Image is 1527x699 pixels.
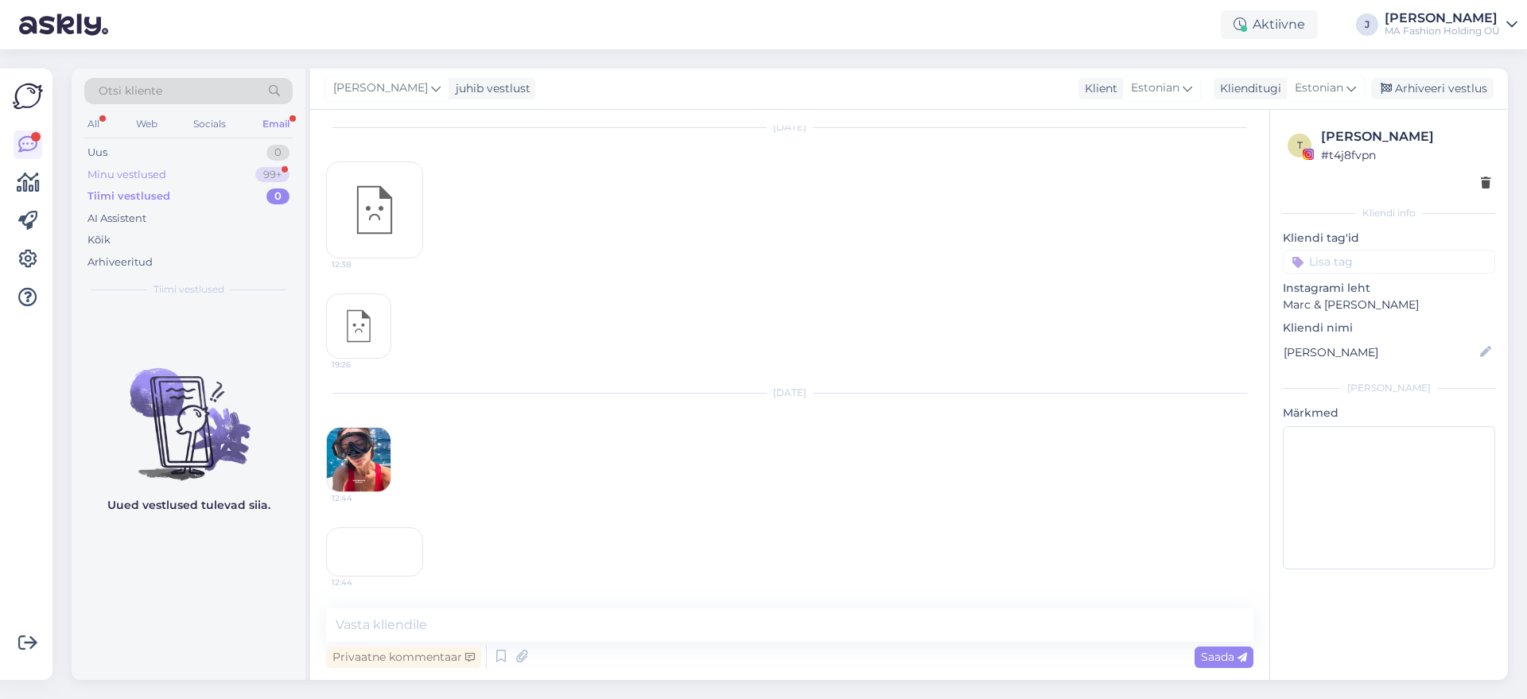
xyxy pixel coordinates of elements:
span: Otsi kliente [99,83,162,99]
div: 0 [266,188,289,204]
div: Arhiveeritud [87,254,153,270]
div: 0 [266,145,289,161]
div: Minu vestlused [87,167,166,183]
p: Kliendi tag'id [1283,230,1495,247]
p: Marc & [PERSON_NAME] [1283,297,1495,313]
div: Kliendi info [1283,206,1495,220]
div: Uus [87,145,107,161]
span: t [1297,139,1303,151]
span: 12:44 [332,492,391,504]
a: [PERSON_NAME]MA Fashion Holding OÜ [1385,12,1517,37]
div: # t4j8fvpn [1321,146,1490,164]
div: 99+ [255,167,289,183]
div: Socials [190,114,229,134]
p: Instagrami leht [1283,280,1495,297]
span: Tiimi vestlused [153,282,224,297]
div: juhib vestlust [449,80,530,97]
div: Klienditugi [1214,80,1281,97]
span: Estonian [1295,80,1343,97]
input: Lisa nimi [1284,344,1477,361]
div: Arhiveeri vestlus [1371,78,1494,99]
div: Web [133,114,161,134]
span: Saada [1201,650,1247,664]
div: Kõik [87,232,111,248]
div: [PERSON_NAME] [1321,127,1490,146]
span: 19:26 [332,359,391,371]
div: All [84,114,103,134]
div: [PERSON_NAME] [1283,381,1495,395]
p: Märkmed [1283,405,1495,421]
div: [DATE] [326,120,1253,134]
div: Aktiivne [1221,10,1318,39]
input: Lisa tag [1283,250,1495,274]
div: [DATE] [326,386,1253,400]
div: MA Fashion Holding OÜ [1385,25,1500,37]
div: [PERSON_NAME] [1385,12,1500,25]
img: Askly Logo [13,81,43,111]
p: Uued vestlused tulevad siia. [107,497,270,514]
span: [PERSON_NAME] [333,80,428,97]
div: Privaatne kommentaar [326,647,481,668]
img: attachment [327,294,390,358]
div: AI Assistent [87,211,146,227]
span: 12:38 [332,258,391,270]
p: Kliendi nimi [1283,320,1495,336]
img: No chats [72,340,305,483]
span: 12:44 [332,577,391,588]
div: Tiimi vestlused [87,188,170,204]
span: Estonian [1131,80,1179,97]
div: Email [259,114,293,134]
div: Klient [1078,80,1117,97]
img: attachment [327,428,390,491]
div: J [1356,14,1378,36]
